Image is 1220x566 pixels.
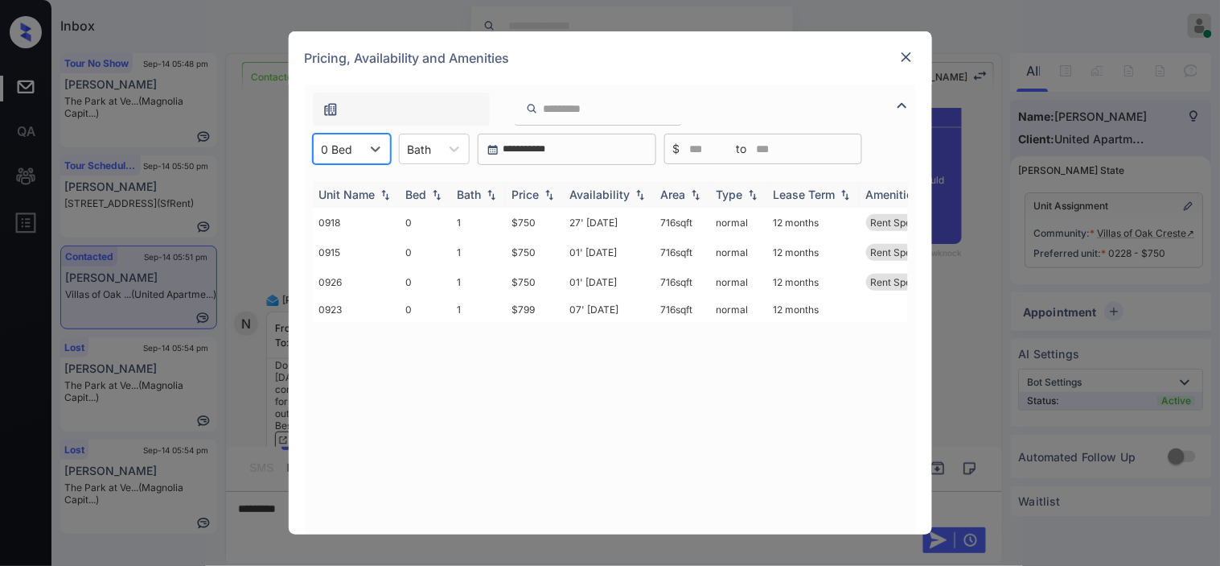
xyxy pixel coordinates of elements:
[570,188,631,201] div: Availability
[322,101,339,118] img: icon-zuma
[506,208,564,238] td: $750
[866,188,920,201] div: Amenities
[767,238,860,267] td: 12 months
[451,238,506,267] td: 1
[451,297,506,322] td: 1
[710,238,767,267] td: normal
[673,140,680,158] span: $
[564,208,655,238] td: 27' [DATE]
[512,188,540,201] div: Price
[737,140,747,158] span: to
[406,188,427,201] div: Bed
[313,238,400,267] td: 0915
[710,297,767,322] td: normal
[541,189,557,200] img: sorting
[710,267,767,297] td: normal
[717,188,743,201] div: Type
[506,238,564,267] td: $750
[526,101,538,116] img: icon-zuma
[313,208,400,238] td: 0918
[458,188,482,201] div: Bath
[451,208,506,238] td: 1
[710,208,767,238] td: normal
[377,189,393,200] img: sorting
[319,188,376,201] div: Unit Name
[871,246,935,258] span: Rent Special 1
[661,188,686,201] div: Area
[400,238,451,267] td: 0
[745,189,761,200] img: sorting
[688,189,704,200] img: sorting
[767,297,860,322] td: 12 months
[774,188,836,201] div: Lease Term
[564,267,655,297] td: 01' [DATE]
[871,276,935,288] span: Rent Special 1
[400,297,451,322] td: 0
[400,208,451,238] td: 0
[313,267,400,297] td: 0926
[564,238,655,267] td: 01' [DATE]
[898,49,914,65] img: close
[313,297,400,322] td: 0923
[655,267,710,297] td: 716 sqft
[632,189,648,200] img: sorting
[767,208,860,238] td: 12 months
[655,208,710,238] td: 716 sqft
[289,31,932,85] div: Pricing, Availability and Amenities
[871,217,935,229] span: Rent Special 1
[564,297,655,322] td: 07' [DATE]
[506,297,564,322] td: $799
[767,267,860,297] td: 12 months
[400,267,451,297] td: 0
[451,267,506,297] td: 1
[837,189,853,200] img: sorting
[655,238,710,267] td: 716 sqft
[483,189,499,200] img: sorting
[506,267,564,297] td: $750
[893,96,912,115] img: icon-zuma
[655,297,710,322] td: 716 sqft
[429,189,445,200] img: sorting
